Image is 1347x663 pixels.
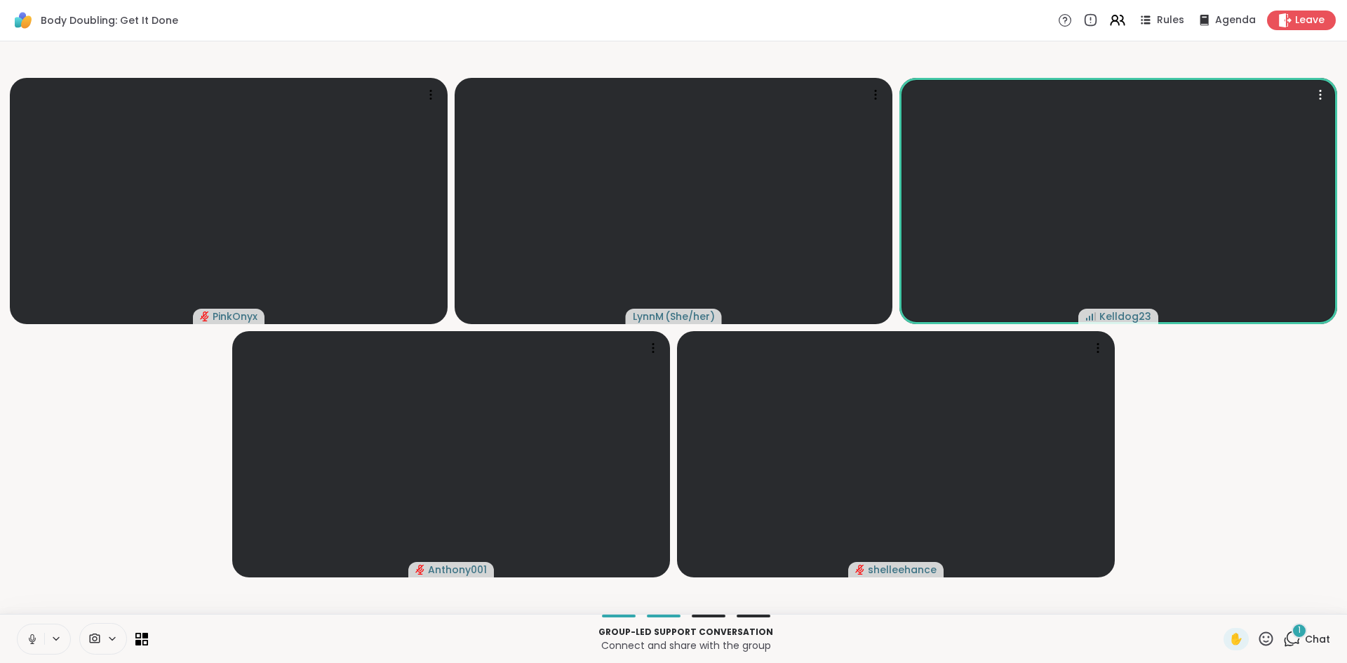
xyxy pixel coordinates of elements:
[855,565,865,575] span: audio-muted
[1215,13,1256,27] span: Agenda
[1099,309,1151,323] span: Kelldog23
[41,13,178,27] span: Body Doubling: Get It Done
[1229,631,1243,648] span: ✋
[1305,632,1330,646] span: Chat
[415,565,425,575] span: audio-muted
[633,309,664,323] span: LynnM
[213,309,257,323] span: PinkOnyx
[428,563,487,577] span: Anthony001
[665,309,715,323] span: ( She/her )
[156,638,1215,652] p: Connect and share with the group
[1157,13,1184,27] span: Rules
[11,8,35,32] img: ShareWell Logomark
[868,563,937,577] span: shelleehance
[1298,624,1301,636] span: 1
[1295,13,1325,27] span: Leave
[200,312,210,321] span: audio-muted
[156,626,1215,638] p: Group-led support conversation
